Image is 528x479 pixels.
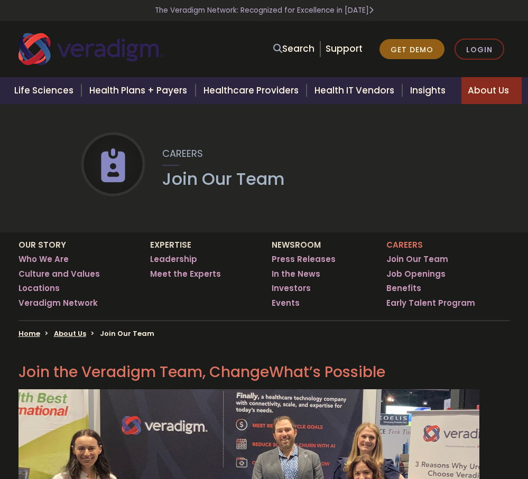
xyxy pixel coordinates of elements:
a: Events [272,298,300,308]
a: Benefits [386,283,421,294]
a: The Veradigm Network: Recognized for Excellence in [DATE]Learn More [155,5,374,15]
a: About Us [461,77,522,104]
a: Investors [272,283,311,294]
a: Life Sciences [8,77,83,104]
a: Search [273,42,314,56]
img: Veradigm logo [18,32,164,67]
h2: Join the Veradigm Team, Change [18,363,510,381]
h1: Join Our Team [162,169,285,189]
a: Meet the Experts [150,269,221,279]
a: Locations [18,283,60,294]
a: Press Releases [272,254,336,265]
a: Who We Are [18,254,69,265]
a: In the News [272,269,320,279]
span: What’s Possible [269,362,385,382]
span: Careers [162,147,203,160]
a: Insights [404,77,461,104]
a: Health IT Vendors [308,77,404,104]
a: Health Plans + Payers [83,77,197,104]
a: Login [455,39,504,60]
a: Job Openings [386,269,446,279]
a: Join Our Team [386,254,448,265]
a: Culture and Values [18,269,100,279]
a: Get Demo [379,39,444,60]
a: Support [326,42,363,55]
span: Learn More [369,5,374,15]
a: Early Talent Program [386,298,475,308]
a: Leadership [150,254,197,265]
a: About Us [54,328,86,339]
a: Healthcare Providers [197,77,308,104]
a: Veradigm Network [18,298,98,308]
a: Home [18,328,40,339]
